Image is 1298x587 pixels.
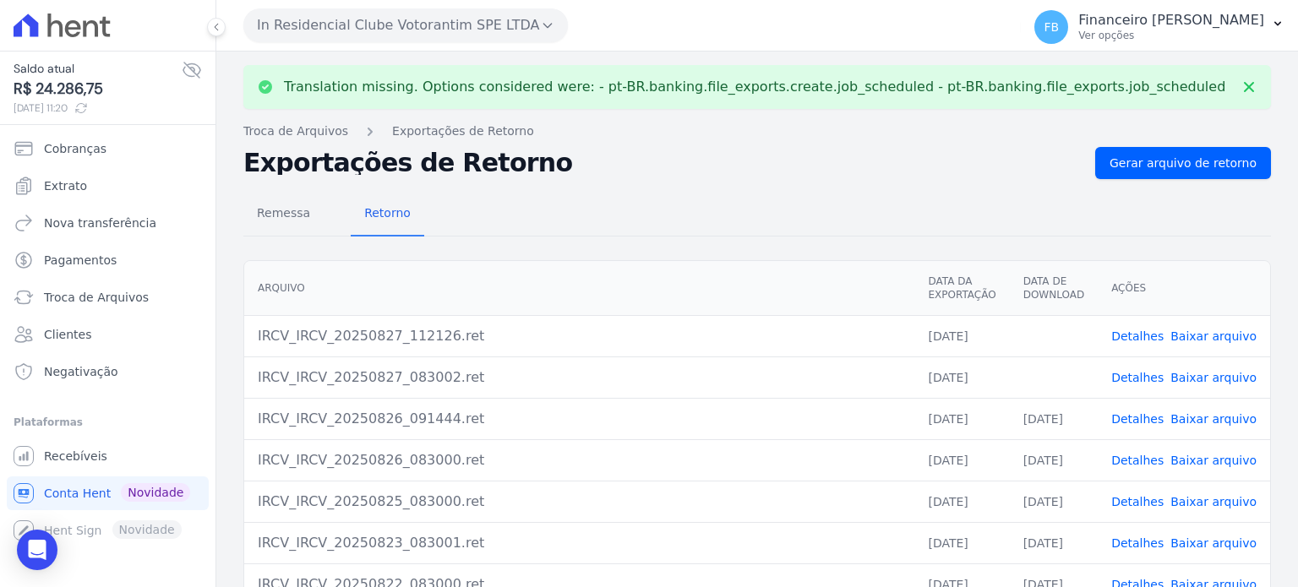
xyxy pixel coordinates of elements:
[121,483,190,502] span: Novidade
[243,193,324,236] a: Remessa
[1111,371,1164,384] a: Detalhes
[1010,481,1098,522] td: [DATE]
[1111,536,1164,550] a: Detalhes
[1170,536,1257,550] a: Baixar arquivo
[1095,147,1271,179] a: Gerar arquivo de retorno
[258,533,901,553] div: IRCV_IRCV_20250823_083001.ret
[1170,495,1257,508] a: Baixar arquivo
[14,60,182,78] span: Saldo atual
[7,132,209,166] a: Cobranças
[351,193,424,236] a: Retorno
[392,122,534,140] a: Exportações de Retorno
[44,252,117,269] span: Pagamentos
[1110,155,1257,171] span: Gerar arquivo de retorno
[243,122,348,140] a: Troca de Arquivos
[914,315,1009,356] td: [DATE]
[44,448,107,465] span: Recebíveis
[17,530,57,570] div: Open Intercom Messenger
[258,326,901,346] div: IRCV_IRCV_20250827_112126.ret
[1010,398,1098,439] td: [DATE]
[914,261,1009,316] th: Data da Exportação
[7,280,209,314] a: Troca de Arquivos
[354,196,421,230] span: Retorno
[44,289,149,306] span: Troca de Arquivos
[1078,29,1264,42] p: Ver opções
[1098,261,1270,316] th: Ações
[1010,261,1098,316] th: Data de Download
[44,363,118,380] span: Negativação
[258,492,901,512] div: IRCV_IRCV_20250825_083000.ret
[1111,454,1164,467] a: Detalhes
[1111,495,1164,508] a: Detalhes
[284,79,1225,95] p: Translation missing. Options considered were: - pt-BR.banking.file_exports.create.job_scheduled -...
[1111,412,1164,426] a: Detalhes
[44,326,91,343] span: Clientes
[7,169,209,203] a: Extrato
[914,439,1009,481] td: [DATE]
[1021,3,1298,51] button: FB Financeiro [PERSON_NAME] Ver opções
[7,439,209,473] a: Recebíveis
[1010,439,1098,481] td: [DATE]
[7,318,209,351] a: Clientes
[914,398,1009,439] td: [DATE]
[244,261,914,316] th: Arquivo
[243,151,1082,175] h2: Exportações de Retorno
[258,367,901,388] div: IRCV_IRCV_20250827_083002.ret
[258,450,901,470] div: IRCV_IRCV_20250826_083000.ret
[1170,412,1257,426] a: Baixar arquivo
[914,522,1009,563] td: [DATE]
[14,101,182,116] span: [DATE] 11:20
[243,122,1271,140] nav: Breadcrumb
[7,206,209,240] a: Nova transferência
[1010,522,1098,563] td: [DATE]
[1111,329,1164,343] a: Detalhes
[914,356,1009,398] td: [DATE]
[7,243,209,277] a: Pagamentos
[258,409,901,429] div: IRCV_IRCV_20250826_091444.ret
[1078,12,1264,29] p: Financeiro [PERSON_NAME]
[44,215,156,231] span: Nova transferência
[14,78,182,101] span: R$ 24.286,75
[44,140,106,157] span: Cobranças
[7,355,209,389] a: Negativação
[14,132,202,547] nav: Sidebar
[1170,371,1257,384] a: Baixar arquivo
[914,481,1009,522] td: [DATE]
[14,412,202,432] div: Plataformas
[243,8,568,42] button: In Residencial Clube Votorantim SPE LTDA
[1044,21,1059,33] span: FB
[1170,454,1257,467] a: Baixar arquivo
[1170,329,1257,343] a: Baixar arquivo
[44,177,87,194] span: Extrato
[7,476,209,510] a: Conta Hent Novidade
[247,196,320,230] span: Remessa
[44,485,111,502] span: Conta Hent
